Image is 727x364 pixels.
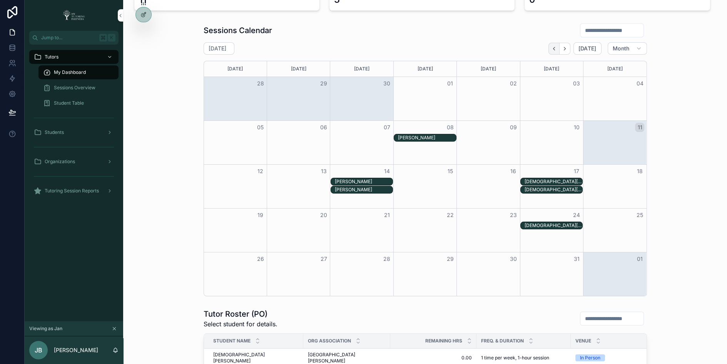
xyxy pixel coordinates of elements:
img: App logo [60,9,87,22]
button: 29 [446,254,455,264]
div: Month View [204,61,647,296]
button: 26 [256,254,265,264]
div: [DATE] [268,61,329,77]
button: 03 [572,79,581,88]
span: 1 time per week, 1-hour session [481,355,549,361]
span: Sessions Overview [54,85,95,91]
button: Next [560,43,570,55]
a: In Person [575,354,653,361]
button: 21 [382,210,391,220]
button: 29 [319,79,328,88]
button: 23 [509,210,518,220]
button: Back [548,43,560,55]
button: 08 [446,123,455,132]
div: [DEMOGRAPHIC_DATA][PERSON_NAME] [525,187,582,193]
div: Kason Harding [335,186,393,193]
button: 18 [635,167,644,176]
a: Tutoring Session Reports [29,184,119,198]
span: Tutoring Session Reports [45,188,99,194]
button: 14 [382,167,391,176]
button: 17 [572,167,581,176]
button: 28 [256,79,265,88]
div: Ezekiel Whitt [525,222,582,229]
span: Jump to... [41,35,96,41]
span: Student Table [54,100,84,106]
button: 30 [382,79,391,88]
span: [DATE] [578,45,597,52]
button: 16 [509,167,518,176]
button: 11 [635,123,644,132]
button: 06 [319,123,328,132]
span: Student Name [213,338,251,344]
span: K [109,35,115,41]
span: My Dashboard [54,69,86,75]
a: [GEOGRAPHIC_DATA][PERSON_NAME] [308,352,386,364]
a: 0.00 [395,355,472,361]
span: Month [613,45,630,52]
button: 04 [635,79,644,88]
span: Tutors [45,54,58,60]
h2: [DATE] [209,45,226,52]
button: [DATE] [573,42,602,55]
button: 07 [382,123,391,132]
span: Venue [575,338,591,344]
div: Ezekiel Whitt [525,186,582,193]
button: 01 [446,79,455,88]
button: 25 [635,210,644,220]
a: 1 time per week, 1-hour session [481,355,566,361]
div: In Person [580,354,600,361]
button: 27 [319,254,328,264]
button: 10 [572,123,581,132]
span: Remaining Hrs [425,338,462,344]
h1: Sessions Calendar [204,25,272,36]
button: 31 [572,254,581,264]
button: 20 [319,210,328,220]
button: 15 [446,167,455,176]
div: [DEMOGRAPHIC_DATA][PERSON_NAME] [525,222,582,229]
span: Freq. & Duration [481,338,524,344]
span: Viewing as Jan [29,326,62,332]
button: 13 [319,167,328,176]
a: Student Table [38,96,119,110]
div: [PERSON_NAME] [398,135,456,141]
h1: Tutor Roster (PO) [204,309,277,319]
p: [PERSON_NAME] [54,346,98,354]
button: 28 [382,254,391,264]
div: [DEMOGRAPHIC_DATA][PERSON_NAME] [525,179,582,185]
span: Org Association [308,338,351,344]
span: Students [45,129,64,135]
div: [PERSON_NAME] [335,179,393,185]
button: Jump to...K [29,31,119,45]
button: 05 [256,123,265,132]
div: Grace Rey [398,134,456,141]
a: Students [29,125,119,139]
button: 19 [256,210,265,220]
button: Month [608,42,647,55]
div: [DATE] [585,61,645,77]
button: 01 [635,254,644,264]
button: 09 [509,123,518,132]
span: JB [35,346,42,355]
a: Sessions Overview [38,81,119,95]
div: [DATE] [331,61,392,77]
div: [DATE] [521,61,582,77]
div: [DATE] [458,61,518,77]
span: Select student for details. [204,319,277,329]
button: 22 [446,210,455,220]
div: Ezekiel Whitt [525,178,582,185]
a: Tutors [29,50,119,64]
div: scrollable content [25,45,123,208]
button: 12 [256,167,265,176]
a: [DEMOGRAPHIC_DATA][PERSON_NAME] [213,352,299,364]
span: Organizations [45,159,75,165]
div: Kason Harding [335,178,393,185]
div: [DATE] [205,61,266,77]
button: 30 [509,254,518,264]
button: 02 [509,79,518,88]
div: [DATE] [395,61,455,77]
a: My Dashboard [38,65,119,79]
div: [PERSON_NAME] [335,187,393,193]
